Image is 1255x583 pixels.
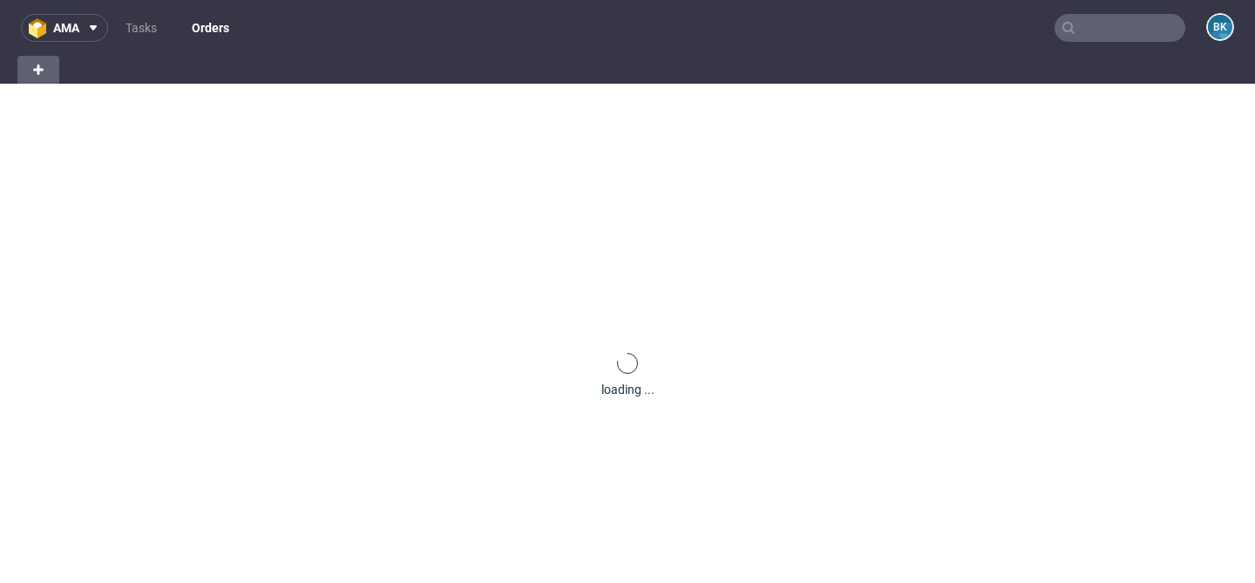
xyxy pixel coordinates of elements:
figcaption: BK [1208,15,1232,39]
a: Tasks [115,14,167,42]
button: ama [21,14,108,42]
a: Orders [181,14,240,42]
div: loading ... [601,381,655,398]
img: logo [29,18,53,38]
span: ama [53,22,79,34]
